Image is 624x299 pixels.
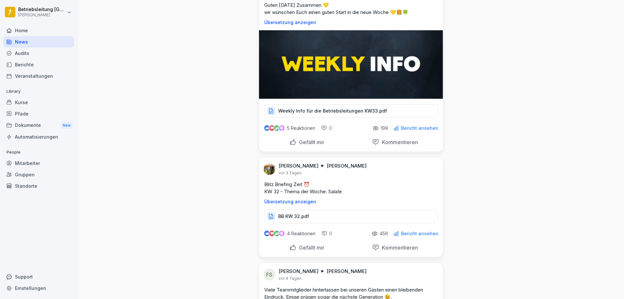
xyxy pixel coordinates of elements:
[274,125,279,131] img: celebrate
[287,126,315,131] p: 5 Reaktionen
[264,231,269,236] img: like
[259,30,443,99] img: z2e26xzkmd4p8ka1y8uokrzr.png
[296,244,324,251] p: Gefällt mir
[3,180,74,192] a: Standorte
[379,244,418,251] p: Kommentieren
[3,157,74,169] a: Mitarbeiter
[3,59,74,70] a: Berichte
[18,13,66,17] p: [PERSON_NAME]
[278,213,309,220] p: BB KW 32.pdf
[279,170,302,176] p: vor 3 Tagen
[269,126,274,130] img: love
[264,110,438,116] a: Weekly Info für die Betriebsleitungen KW33.pdf
[327,163,367,169] p: [PERSON_NAME]
[3,86,74,97] p: Library
[264,20,438,25] p: Übersetzung anzeigen
[269,231,274,236] img: love
[3,119,74,131] a: DokumenteNew
[321,230,332,237] div: 0
[279,163,318,169] p: [PERSON_NAME]
[3,48,74,59] a: Audits
[401,231,438,236] p: Bericht ansehen
[380,231,388,236] p: 456
[3,147,74,157] p: People
[279,268,318,275] p: [PERSON_NAME]
[278,108,387,114] p: Weekly Info für die Betriebsleitungen KW33.pdf
[3,70,74,82] a: Veranstaltungen
[3,282,74,294] a: Einstellungen
[3,108,74,119] a: Pfade
[287,231,316,236] p: 4 Reaktionen
[381,126,388,131] p: 199
[264,126,269,131] img: like
[279,125,284,131] img: inspiring
[3,271,74,282] div: Support
[3,131,74,143] a: Automatisierungen
[321,125,332,131] div: 0
[264,181,438,195] p: Blitz Briefing Zeit ⏰ KW 32 - Thema der Woche: Salate
[61,122,72,129] div: New
[327,268,367,275] p: [PERSON_NAME]
[264,199,438,204] p: Übersetzung anzeigen
[3,169,74,180] a: Gruppen
[264,163,275,175] img: ahtvx1qdgs31qf7oeejj87mb.png
[274,231,279,236] img: celebrate
[264,215,438,222] a: BB KW 32.pdf
[3,97,74,108] a: Kurse
[279,276,302,281] p: vor 4 Tagen
[3,36,74,48] a: News
[401,126,438,131] p: Bericht ansehen
[379,139,418,145] p: Kommentieren
[3,25,74,36] a: Home
[279,231,284,237] img: inspiring
[3,119,74,131] div: Dokumente
[296,139,324,145] p: Gefällt mir
[18,7,66,12] p: Betriebsleitung [GEOGRAPHIC_DATA]
[264,269,275,280] div: FS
